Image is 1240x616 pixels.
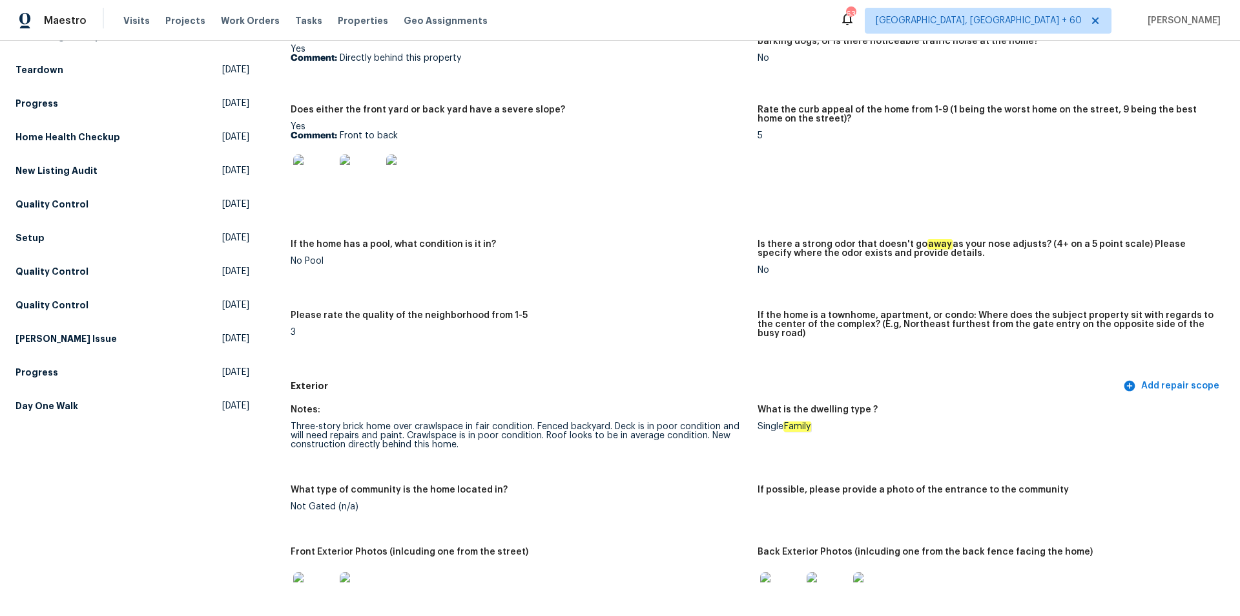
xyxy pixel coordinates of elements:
[338,14,388,27] span: Properties
[783,421,811,432] em: Family
[15,399,78,412] h5: Day One Walk
[1126,378,1219,394] span: Add repair scope
[222,131,249,143] span: [DATE]
[222,332,249,345] span: [DATE]
[222,231,249,244] span: [DATE]
[44,14,87,27] span: Maestro
[758,405,878,414] h5: What is the dwelling type ?
[15,260,249,283] a: Quality Control[DATE]
[291,379,1121,393] h5: Exterior
[846,8,855,21] div: 632
[15,193,249,216] a: Quality Control[DATE]
[1121,374,1224,398] button: Add repair scope
[291,257,747,266] div: No Pool
[15,63,63,76] h5: Teardown
[295,16,322,25] span: Tasks
[291,547,528,557] h5: Front Exterior Photos (inlcuding one from the street)
[291,122,747,204] div: Yes
[291,405,320,414] h5: Notes:
[927,239,953,250] em: away
[15,265,88,278] h5: Quality Control
[222,366,249,379] span: [DATE]
[291,131,747,140] p: Front to back
[758,266,1214,275] div: No
[165,14,205,27] span: Projects
[15,125,249,149] a: Home Health Checkup[DATE]
[404,14,488,27] span: Geo Assignments
[15,92,249,115] a: Progress[DATE]
[15,131,120,143] h5: Home Health Checkup
[291,311,528,320] h5: Please rate the quality of the neighborhood from 1-5
[291,328,747,337] div: 3
[291,422,747,449] div: Three-story brick home over crawlspace in fair condition. Fenced backyard. Deck is in poor condit...
[758,54,1214,63] div: No
[291,502,747,511] div: Not Gated (n/a)
[291,485,508,494] h5: What type of community is the home located in?
[758,311,1214,338] h5: If the home is a townhome, apartment, or condo: Where does the subject property sit with regards ...
[876,14,1082,27] span: [GEOGRAPHIC_DATA], [GEOGRAPHIC_DATA] + 60
[291,105,565,114] h5: Does either the front yard or back yard have a severe slope?
[15,299,88,312] h5: Quality Control
[15,394,249,418] a: Day One Walk[DATE]
[15,97,58,110] h5: Progress
[222,63,249,76] span: [DATE]
[291,54,337,63] b: Comment:
[758,240,1214,258] h5: Is there a strong odor that doesn't go as your nose adjusts? (4+ on a 5 point scale) Please speci...
[15,361,249,384] a: Progress[DATE]
[222,399,249,412] span: [DATE]
[758,485,1069,494] h5: If possible, please provide a photo of the entrance to the community
[291,240,496,249] h5: If the home has a pool, what condition is it in?
[15,226,249,250] a: Setup[DATE]
[15,293,249,317] a: Quality Control[DATE]
[222,164,249,177] span: [DATE]
[15,164,98,177] h5: New Listing Audit
[15,332,117,345] h5: [PERSON_NAME] Issue
[15,327,249,350] a: [PERSON_NAME] Issue[DATE]
[221,14,280,27] span: Work Orders
[15,366,58,379] h5: Progress
[291,54,747,63] p: Directly behind this property
[758,547,1093,557] h5: Back Exterior Photos (inlcuding one from the back fence facing the home)
[15,231,45,244] h5: Setup
[291,45,747,63] div: Yes
[758,105,1214,123] h5: Rate the curb appeal of the home from 1-9 (1 being the worst home on the street, 9 being the best...
[222,265,249,278] span: [DATE]
[758,131,1214,140] div: 5
[123,14,150,27] span: Visits
[15,198,88,211] h5: Quality Control
[758,422,1214,431] div: Single
[1142,14,1221,27] span: [PERSON_NAME]
[291,131,337,140] b: Comment:
[15,159,249,182] a: New Listing Audit[DATE]
[222,198,249,211] span: [DATE]
[222,299,249,312] span: [DATE]
[222,97,249,110] span: [DATE]
[15,58,249,81] a: Teardown[DATE]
